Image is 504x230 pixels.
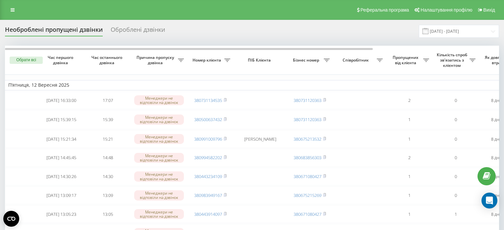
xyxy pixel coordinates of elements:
[361,7,409,13] span: Реферальна програма
[194,136,222,142] a: 380991009796
[38,130,84,148] td: [DATE] 15:21:34
[389,55,423,65] span: Пропущених від клієнта
[84,168,131,185] td: 14:30
[84,130,131,148] td: 15:21
[290,58,324,63] span: Бізнес номер
[436,52,470,68] span: Кількість спроб зв'язатись з клієнтом
[134,190,184,200] div: Менеджери не відповіли на дзвінок
[294,97,321,103] a: 380731120363
[84,206,131,223] td: 13:05
[134,55,178,65] span: Причина пропуску дзвінка
[386,187,432,204] td: 1
[386,168,432,185] td: 1
[134,115,184,124] div: Менеджери не відповіли на дзвінок
[134,209,184,219] div: Менеджери не відповіли на дзвінок
[420,7,472,13] span: Налаштування профілю
[194,155,222,161] a: 380994582202
[239,58,281,63] span: ПІБ Клієнта
[38,168,84,185] td: [DATE] 14:30:26
[294,211,321,217] a: 380671080427
[194,192,222,198] a: 380983949167
[294,155,321,161] a: 380683856303
[38,110,84,129] td: [DATE] 15:39:15
[84,149,131,166] td: 14:48
[134,95,184,105] div: Менеджери не відповіли на дзвінок
[134,153,184,163] div: Менеджери не відповіли на дзвінок
[432,149,479,166] td: 0
[432,168,479,185] td: 0
[111,26,165,36] div: Оброблені дзвінки
[294,192,321,198] a: 380675215269
[194,173,222,179] a: 380443234109
[386,130,432,148] td: 1
[336,58,377,63] span: Співробітник
[38,187,84,204] td: [DATE] 13:09:17
[294,136,321,142] a: 380675213532
[43,55,79,65] span: Час першого дзвінка
[386,92,432,109] td: 2
[432,92,479,109] td: 0
[84,92,131,109] td: 17:07
[38,149,84,166] td: [DATE] 14:45:45
[84,187,131,204] td: 13:09
[234,130,287,148] td: [PERSON_NAME]
[3,211,19,227] button: Open CMP widget
[294,173,321,179] a: 380671080427
[194,97,222,103] a: 380731134535
[481,193,497,208] div: Open Intercom Messenger
[84,110,131,129] td: 15:39
[483,7,495,13] span: Вихід
[432,110,479,129] td: 0
[386,206,432,223] td: 1
[194,116,222,122] a: 380500637432
[432,206,479,223] td: 1
[134,171,184,181] div: Менеджери не відповіли на дзвінок
[432,187,479,204] td: 0
[90,55,126,65] span: Час останнього дзвінка
[294,116,321,122] a: 380731120363
[5,26,103,36] div: Необроблені пропущені дзвінки
[10,57,43,64] button: Обрати всі
[38,206,84,223] td: [DATE] 13:05:23
[194,211,222,217] a: 380443914097
[432,130,479,148] td: 0
[386,149,432,166] td: 2
[191,58,224,63] span: Номер клієнта
[38,92,84,109] td: [DATE] 16:33:00
[386,110,432,129] td: 1
[134,134,184,144] div: Менеджери не відповіли на дзвінок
